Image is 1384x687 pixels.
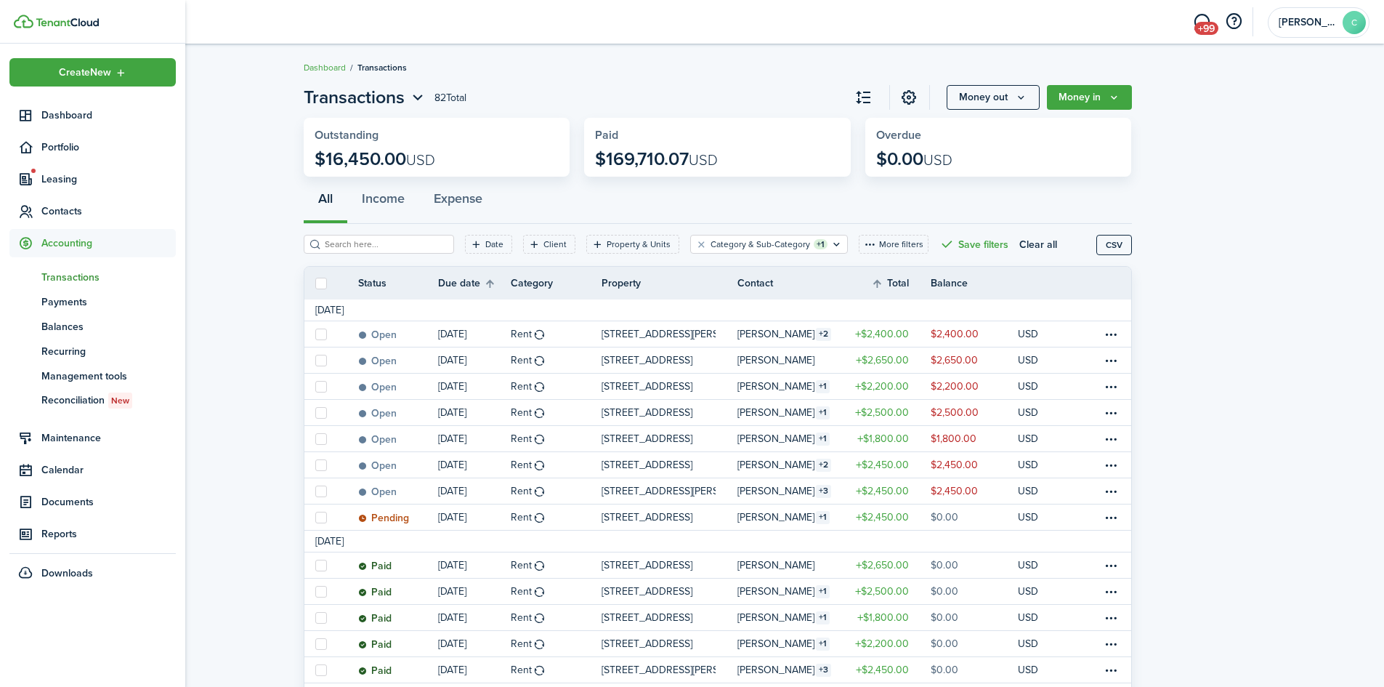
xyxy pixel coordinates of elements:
th: Balance [931,276,1018,291]
table-info-title: Rent [511,379,532,394]
span: +99 [1194,22,1218,35]
button: Open menu [1047,85,1132,110]
a: [DATE] [438,579,511,604]
a: Open [358,347,438,373]
table-amount-title: $2,200.00 [855,636,909,651]
status: Open [358,486,397,498]
filter-tag-label: Category & Sub-Category [711,238,810,251]
a: [DATE] [438,505,511,530]
span: Downloads [41,566,93,581]
a: $1,800.00 [843,605,931,630]
filter-tag-label: Client [543,238,567,251]
header-page-total: 82 Total [434,90,466,105]
table-info-title: [PERSON_NAME] [737,510,814,525]
a: [DATE] [438,631,511,656]
p: [STREET_ADDRESS][PERSON_NAME] [602,326,716,342]
table-amount-title: $2,650.00 [856,353,909,368]
a: [STREET_ADDRESS] [602,374,738,399]
a: $2,450.00 [843,505,931,530]
table-amount-description: $2,400.00 [931,326,979,342]
a: $1,800.00 [931,426,1018,451]
avatar-text: C [1343,11,1366,34]
a: [DATE] [438,478,511,504]
table-info-title: [PERSON_NAME] [737,326,814,342]
a: USD [1018,374,1058,399]
span: Contacts [41,204,176,219]
p: USD [1018,457,1038,473]
table-counter: 1 [816,380,830,393]
a: [STREET_ADDRESS] [602,579,738,604]
a: Paid [358,657,438,683]
table-info-title: Rent [511,326,532,342]
a: $2,450.00 [843,478,931,504]
p: [STREET_ADDRESS][PERSON_NAME] [602,662,716,678]
a: [PERSON_NAME]1 [737,631,843,656]
p: [DATE] [438,610,466,625]
table-counter: 3 [816,664,831,677]
a: $0.00 [931,579,1018,604]
a: USD [1018,321,1058,347]
widget-stats-title: Paid [595,129,840,142]
span: Transactions [41,270,176,285]
a: [DATE] [438,400,511,425]
a: Open [358,374,438,399]
p: USD [1018,483,1038,499]
span: Management tools [41,369,176,384]
p: [DATE] [438,431,466,446]
table-amount-description: $2,200.00 [931,379,979,394]
table-counter: 1 [816,638,830,651]
a: USD [1018,553,1058,578]
a: $0.00 [931,657,1018,683]
a: USD [1018,579,1058,604]
p: [STREET_ADDRESS] [602,353,692,368]
a: $2,200.00 [931,374,1018,399]
a: Rent [511,657,602,683]
a: $2,500.00 [931,400,1018,425]
a: Management tools [9,363,176,388]
status: Open [358,460,397,472]
filter-tag-label: Property & Units [607,238,671,251]
filter-tag-label: Date [485,238,503,251]
a: $2,400.00 [843,321,931,347]
table-info-title: Rent [511,584,532,599]
button: Open menu [304,84,427,111]
table-info-title: Rent [511,483,532,499]
table-info-title: [PERSON_NAME] [737,483,814,499]
span: USD [923,149,952,171]
table-info-title: Rent [511,662,532,678]
a: $2,650.00 [843,553,931,578]
widget-stats-title: Overdue [876,129,1121,142]
a: [PERSON_NAME]1 [737,505,843,530]
table-amount-title: $2,450.00 [856,510,909,525]
a: USD [1018,452,1058,478]
a: Rent [511,579,602,604]
table-counter: 1 [816,611,830,624]
a: $0.00 [931,505,1018,530]
a: [DATE] [438,657,511,683]
a: Rent [511,400,602,425]
th: Contact [737,276,843,291]
table-counter: 1 [816,406,830,419]
a: Rent [511,347,602,373]
table-counter: 2 [816,459,831,472]
a: [STREET_ADDRESS][PERSON_NAME] [602,657,738,683]
a: Open [358,452,438,478]
table-amount-description: $0.00 [931,510,958,525]
a: [DATE] [438,452,511,478]
a: [STREET_ADDRESS][PERSON_NAME] [602,478,738,504]
a: [PERSON_NAME]1 [737,374,843,399]
button: More filters [859,235,928,254]
table-amount-description: $0.00 [931,636,958,651]
accounting-header-page-nav: Transactions [304,84,427,111]
filter-tag: Open filter [465,235,512,254]
span: Reports [41,526,176,542]
a: [STREET_ADDRESS] [602,452,738,478]
table-amount-description: $2,650.00 [931,353,978,368]
table-amount-title: $1,800.00 [857,431,909,446]
a: [PERSON_NAME]1 [737,579,843,604]
table-info-title: [PERSON_NAME] [737,584,814,599]
p: [STREET_ADDRESS] [602,510,692,525]
status: Paid [358,587,392,598]
a: $2,200.00 [843,631,931,656]
status: Open [358,382,397,393]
